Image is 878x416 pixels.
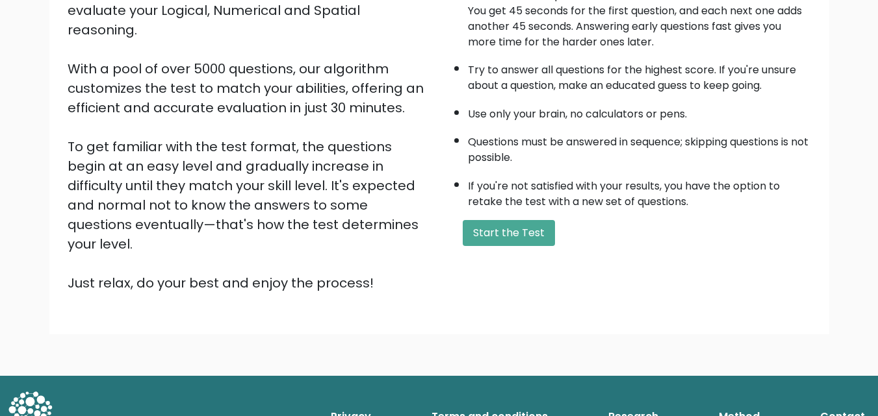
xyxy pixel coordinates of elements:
[463,220,555,246] button: Start the Test
[468,128,811,165] li: Questions must be answered in sequence; skipping questions is not possible.
[468,100,811,122] li: Use only your brain, no calculators or pens.
[468,56,811,93] li: Try to answer all questions for the highest score. If you're unsure about a question, make an edu...
[468,172,811,210] li: If you're not satisfied with your results, you have the option to retake the test with a new set ...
